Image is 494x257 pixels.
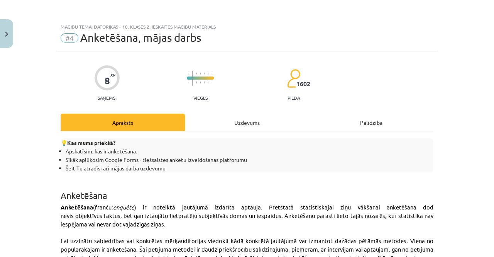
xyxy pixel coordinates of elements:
[188,73,189,75] img: icon-short-line-57e1e144782c952c97e751825c79c345078a6d821885a25fce030b3d8c18986b.svg
[200,82,201,83] img: icon-short-line-57e1e144782c952c97e751825c79c345078a6d821885a25fce030b3d8c18986b.svg
[61,24,433,29] div: Mācību tēma: Datorikas - 10. klases 2. ieskaites mācību materiāls
[196,82,197,83] img: icon-short-line-57e1e144782c952c97e751825c79c345078a6d821885a25fce030b3d8c18986b.svg
[296,80,310,87] span: 1602
[80,31,201,44] span: Anketēšana, mājas darbs
[204,82,205,83] img: icon-short-line-57e1e144782c952c97e751825c79c345078a6d821885a25fce030b3d8c18986b.svg
[61,203,93,211] span: Anketēšana
[5,32,8,37] img: icon-close-lesson-0947bae3869378f0d4975bcd49f059093ad1ed9edebbc8119c70593378902aed.svg
[66,165,166,172] span: Šeit Tu atradīsi arī mājas darba uzdevumu
[287,69,300,88] img: students-c634bb4e5e11cddfef0936a35e636f08e4e9abd3cc4e673bd6f9a4125e45ecb1.svg
[204,73,205,75] img: icon-short-line-57e1e144782c952c97e751825c79c345078a6d821885a25fce030b3d8c18986b.svg
[113,203,134,211] span: enquête
[61,203,433,228] span: ) ir noteiktā jautājumā izdarīta aptauja. Pretstatā statistiskajai ziņu vākšanai anketēšana dod n...
[200,73,201,75] img: icon-short-line-57e1e144782c952c97e751825c79c345078a6d821885a25fce030b3d8c18986b.svg
[196,73,197,75] img: icon-short-line-57e1e144782c952c97e751825c79c345078a6d821885a25fce030b3d8c18986b.svg
[61,114,185,131] div: Apraksts
[66,148,137,155] span: Apskatīsim, kas ir anketēšana.
[61,33,78,43] span: #4
[67,139,115,146] b: Kas mums priekšā?
[188,82,189,83] img: icon-short-line-57e1e144782c952c97e751825c79c345078a6d821885a25fce030b3d8c18986b.svg
[93,203,113,211] span: (franču:
[110,73,115,77] span: XP
[95,95,120,100] p: Saņemsi
[61,139,115,146] span: 💡
[185,114,309,131] div: Uzdevums
[192,71,193,86] img: icon-long-line-d9ea69661e0d244f92f715978eff75569469978d946b2353a9bb055b3ed8787d.svg
[61,177,433,201] h1: Anketēšana
[193,95,208,100] p: Viegls
[288,95,300,100] p: pilda
[105,75,110,86] div: 8
[66,156,247,163] span: Sīkāk aplūkosim Google Forms - tiešsaistes anketu izveidošanas platforumu
[309,114,433,131] div: Palīdzība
